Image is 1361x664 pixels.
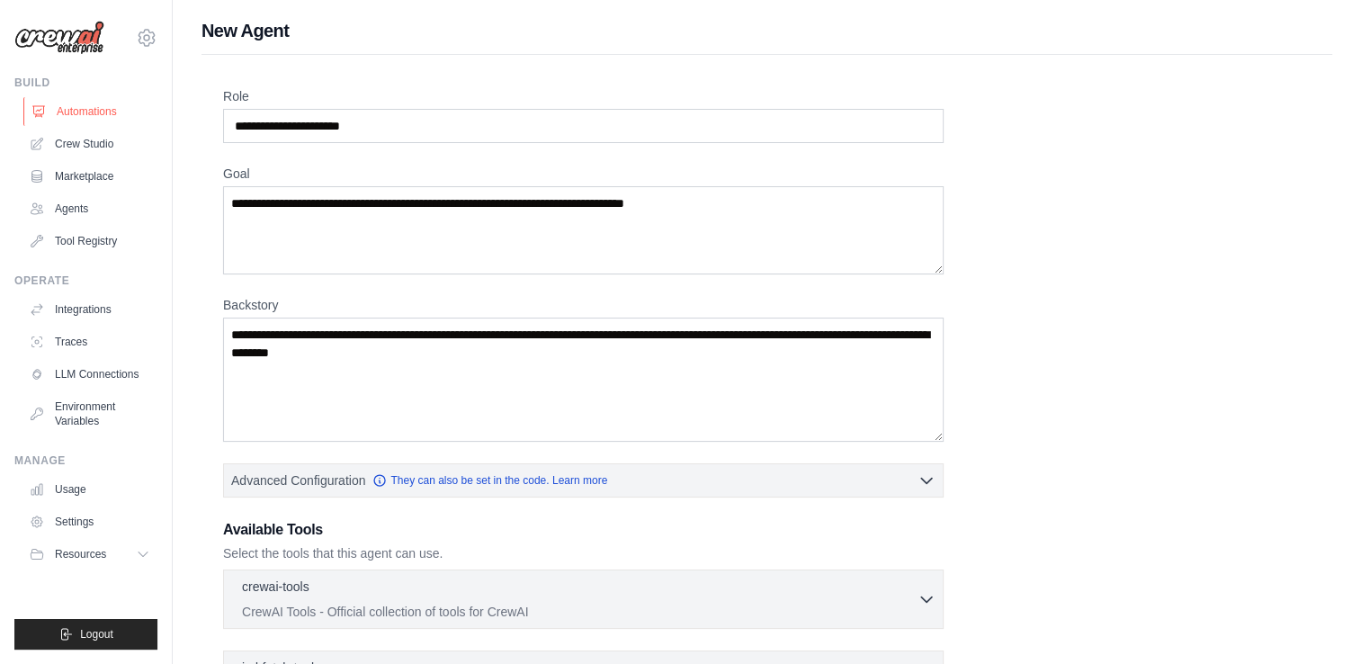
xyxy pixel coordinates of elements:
label: Backstory [223,296,944,314]
a: Environment Variables [22,392,157,435]
span: Resources [55,547,106,561]
div: Build [14,76,157,90]
a: Tool Registry [22,227,157,256]
a: Crew Studio [22,130,157,158]
button: Advanced Configuration They can also be set in the code. Learn more [224,464,943,497]
a: They can also be set in the code. Learn more [372,473,607,488]
p: Select the tools that this agent can use. [223,544,944,562]
h3: Available Tools [223,519,944,541]
a: Agents [22,194,157,223]
a: Settings [22,507,157,536]
img: Logo [14,21,104,55]
a: Automations [23,97,159,126]
button: Resources [22,540,157,569]
label: Goal [223,165,944,183]
a: Integrations [22,295,157,324]
p: crewai-tools [242,578,309,596]
div: Operate [14,274,157,288]
a: Traces [22,328,157,356]
div: Manage [14,453,157,468]
span: Logout [80,627,113,642]
label: Role [223,87,944,105]
button: crewai-tools CrewAI Tools - Official collection of tools for CrewAI [231,578,936,621]
span: Advanced Configuration [231,471,365,489]
a: Marketplace [22,162,157,191]
button: Logout [14,619,157,650]
h1: New Agent [201,18,1332,43]
a: Usage [22,475,157,504]
p: CrewAI Tools - Official collection of tools for CrewAI [242,603,918,621]
a: LLM Connections [22,360,157,389]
